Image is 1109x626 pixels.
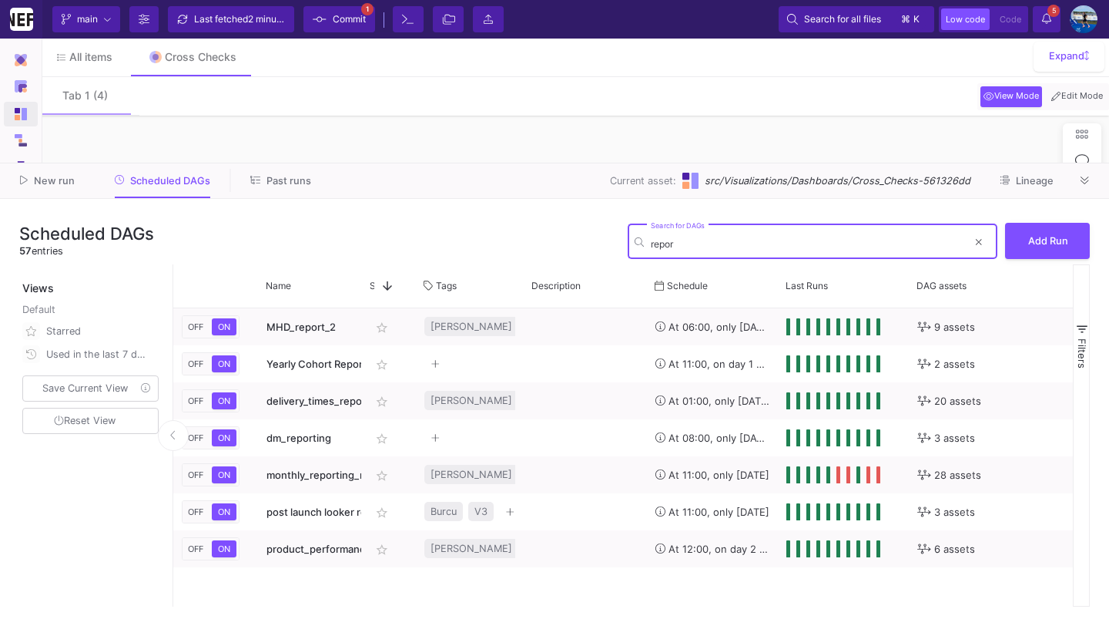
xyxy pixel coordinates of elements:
span: k [913,10,920,29]
button: View Mode [980,86,1042,107]
span: View Mode [980,90,1042,103]
span: Add Run [1028,235,1068,247]
span: Filters [1076,338,1088,369]
span: Commit [333,8,366,31]
span: delivery_times_report [266,395,370,407]
a: Navigation icon [4,156,38,180]
span: 3 assets [934,420,975,456]
button: ON [212,318,236,335]
mat-expansion-panel-header: Navigation icon [4,48,38,72]
img: AEdFTp4_RXFoBzJxSaYPMZp7Iyigz82078j9C0hFtL5t=s96-c [1070,5,1097,33]
div: Tab 1 (4) [53,89,117,102]
span: Reset View [54,415,116,426]
span: Current asset: [610,173,676,188]
span: Edit Mode [1048,90,1106,103]
mat-icon: star_border [373,466,391,485]
input: Search... [651,238,967,250]
button: Low code [941,8,990,30]
span: Scheduled DAGs [130,175,210,187]
button: ON [212,466,236,483]
span: DAG assets [916,280,967,291]
span: OFF [185,358,206,369]
span: 2 assets [934,346,975,382]
span: 3 assets [934,494,975,530]
button: Search for all files⌘k [779,6,934,32]
span: 5 [1047,5,1060,17]
img: Tab icon [149,51,162,63]
span: post launch looker report [266,506,387,518]
span: Code [1000,14,1021,25]
span: Star [370,280,374,291]
span: product_performance_report_monthly [266,543,451,555]
span: [PERSON_NAME] [431,530,512,567]
div: entries [19,244,154,258]
span: [PERSON_NAME] [431,456,512,493]
button: OFF [185,503,206,520]
span: src/Visualizations/Dashboards/Cross_Checks-561326dd [705,173,970,188]
span: MHD_report_2 [266,321,336,333]
button: ON [212,392,236,409]
mat-icon: star_border [373,540,391,559]
span: Past runs [266,175,311,187]
img: Navigation icon [15,134,27,146]
button: Edit Mode [1048,86,1106,107]
span: Tags [436,280,457,291]
div: At 12:00, on day 2 of the month [655,531,769,567]
div: Views [19,264,165,296]
img: Navigation icon [15,54,27,66]
div: At 11:00, only [DATE] [655,494,769,530]
span: OFF [185,507,206,517]
span: ON [215,358,233,369]
span: 57 [19,245,32,257]
mat-icon: star_border [373,503,391,522]
span: OFF [185,544,206,554]
button: New run [2,169,93,193]
mat-icon: star_border [373,355,391,374]
span: Yearly Cohort Report [266,358,367,370]
span: OFF [185,432,206,443]
button: 5 [1033,6,1060,32]
span: 20 assets [934,383,981,419]
span: main [77,8,98,31]
span: New run [34,175,75,187]
span: dm_reporting [266,432,331,444]
button: Save Current View [22,375,159,402]
mat-icon: star_border [373,392,391,411]
span: [PERSON_NAME] [431,308,512,345]
button: Last fetched2 minutes ago [168,6,294,32]
button: ON [212,503,236,520]
span: ⌘ [901,10,910,29]
button: Add Run [1005,223,1090,259]
div: Starred [46,320,149,343]
div: At 06:00, only [DATE] [655,309,769,345]
button: OFF [185,466,206,483]
span: ON [215,432,233,443]
button: Tab 1 (4) [39,78,131,115]
button: ⌘k [896,10,926,29]
a: Navigation icon [4,128,38,153]
img: Dashboards [682,173,699,189]
button: OFF [185,355,206,372]
div: Default [22,302,162,320]
span: V3 [474,493,487,530]
span: OFF [185,395,206,406]
button: Code [995,8,1026,30]
button: main [52,6,120,32]
span: Lineage [1016,175,1054,187]
button: OFF [185,429,206,446]
span: ON [215,544,233,554]
button: ON [212,355,236,372]
span: ON [215,395,233,406]
span: All items [69,51,112,63]
button: Reset View [22,408,159,435]
button: OFF [185,540,206,557]
button: Used in the last 7 days [19,343,162,366]
span: Search for all files [804,8,881,31]
span: ON [215,321,233,332]
div: At 08:00, only [DATE] [655,420,769,456]
div: Cross Checks [165,51,237,63]
span: Name [266,280,291,291]
span: [PERSON_NAME] [431,382,512,419]
div: Last fetched [194,8,286,31]
span: 2 minutes ago [248,13,308,25]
